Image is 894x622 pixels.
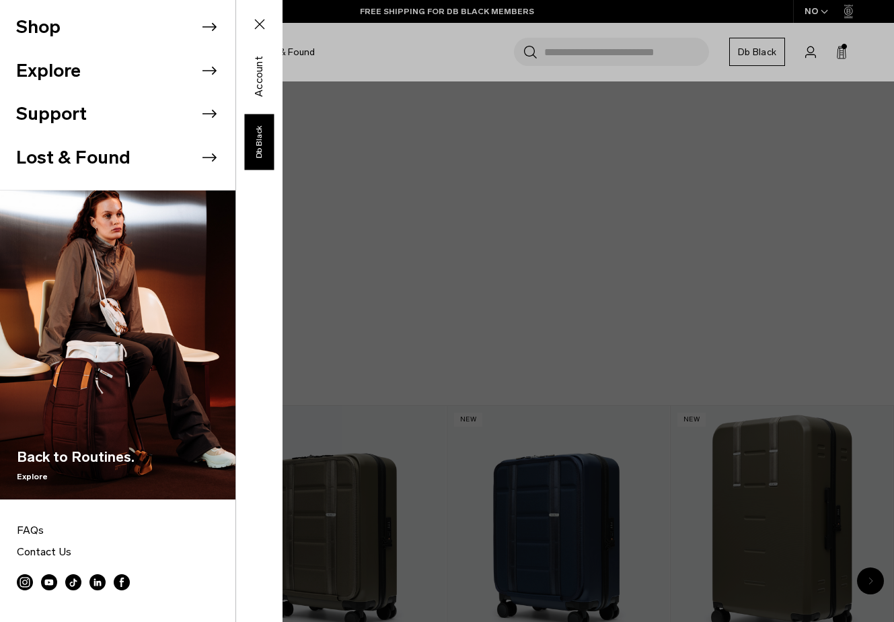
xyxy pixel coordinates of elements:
button: Lost & Found [16,144,131,172]
a: Account [246,68,274,84]
button: Shop [16,13,61,41]
button: Support [16,100,87,128]
span: Back to Routines. [17,446,135,468]
a: Db Black [244,114,274,170]
button: Explore [16,57,81,85]
a: Contact Us [17,541,219,563]
span: Account [252,56,268,97]
a: FAQs [17,520,219,541]
span: Explore [17,471,135,483]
